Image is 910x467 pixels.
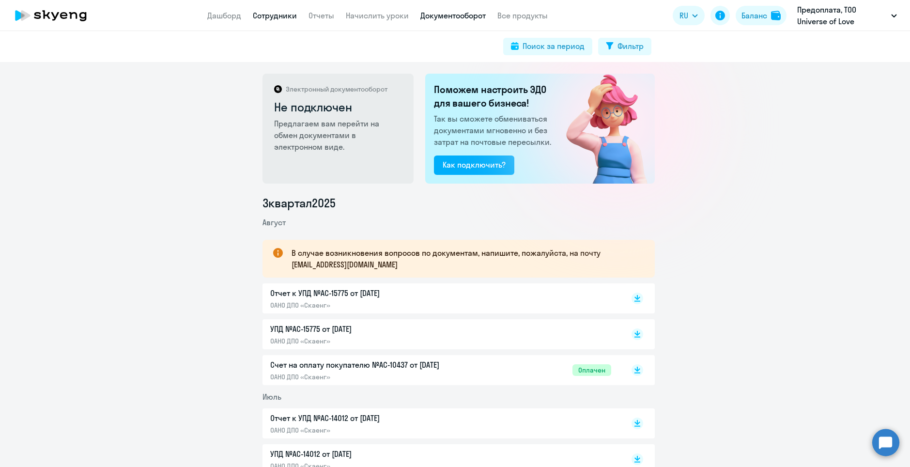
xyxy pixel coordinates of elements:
[274,99,403,115] h2: Не подключен
[523,40,585,52] div: Поиск за период
[771,11,781,20] img: balance
[736,6,787,25] button: Балансbalance
[270,337,474,345] p: ОАНО ДПО «Скаенг»
[434,113,554,148] p: Так вы сможете обмениваться документами мгновенно и без затрат на почтовые пересылки.
[270,448,474,460] p: УПД №AC-14012 от [DATE]
[270,301,474,310] p: ОАНО ДПО «Скаенг»
[270,323,611,345] a: УПД №AC-15775 от [DATE]ОАНО ДПО «Скаенг»
[270,412,611,435] a: Отчет к УПД №AC-14012 от [DATE]ОАНО ДПО «Скаенг»
[679,10,688,21] span: RU
[572,364,611,376] span: Оплачен
[797,4,887,27] p: Предоплата, ТОО Universe of Love (Универсе оф лове)
[270,412,474,424] p: Отчет к УПД №AC-14012 от [DATE]
[741,10,767,21] div: Баланс
[420,11,486,20] a: Документооборот
[270,373,474,381] p: ОАНО ДПО «Скаенг»
[503,38,592,55] button: Поиск за период
[270,426,474,435] p: ОАНО ДПО «Скаенг»
[546,74,655,184] img: not_connected
[434,83,554,110] h2: Поможем настроить ЭДО для вашего бизнеса!
[270,287,611,310] a: Отчет к УПД №AC-15775 от [DATE]ОАНО ДПО «Скаенг»
[262,392,281,402] span: Июль
[308,11,334,20] a: Отчеты
[443,159,506,171] div: Как подключить?
[346,11,409,20] a: Начислить уроки
[292,247,637,270] p: В случае возникновения вопросов по документам, напишите, пожалуйста, на почту [EMAIL_ADDRESS][DOM...
[270,323,474,335] p: УПД №AC-15775 от [DATE]
[262,195,655,211] li: 3 квартал 2025
[274,118,403,153] p: Предлагаем вам перейти на обмен документами в электронном виде.
[253,11,297,20] a: Сотрудники
[617,40,644,52] div: Фильтр
[270,359,611,381] a: Счет на оплату покупателю №AC-10437 от [DATE]ОАНО ДПО «Скаенг»Оплачен
[434,156,514,175] button: Как подключить?
[207,11,241,20] a: Дашборд
[270,287,474,299] p: Отчет к УПД №AC-15775 от [DATE]
[262,218,286,227] span: Август
[598,38,651,55] button: Фильтр
[673,6,705,25] button: RU
[792,4,902,27] button: Предоплата, ТОО Universe of Love (Универсе оф лове)
[286,85,387,93] p: Электронный документооборот
[270,359,474,371] p: Счет на оплату покупателю №AC-10437 от [DATE]
[497,11,548,20] a: Все продукты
